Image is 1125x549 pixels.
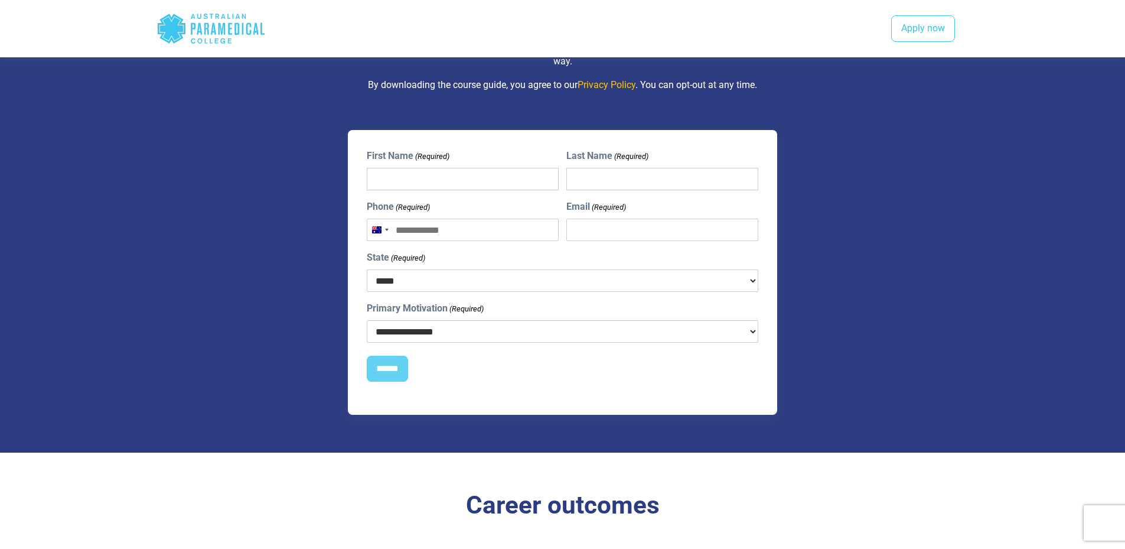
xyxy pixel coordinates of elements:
[367,301,484,316] label: Primary Motivation
[367,149,449,163] label: First Name
[448,303,484,315] span: (Required)
[614,151,649,163] span: (Required)
[414,151,449,163] span: (Required)
[390,252,425,264] span: (Required)
[217,490,908,521] h3: Career outcomes
[566,200,626,214] label: Email
[578,79,635,90] a: Privacy Policy
[591,202,627,213] span: (Required)
[367,200,430,214] label: Phone
[217,78,908,92] p: By downloading the course guide, you agree to our . You can opt-out at any time.
[367,251,425,265] label: State
[156,9,266,48] div: Australian Paramedical College
[394,202,430,213] span: (Required)
[566,149,648,163] label: Last Name
[367,219,392,241] button: Selected country
[891,15,955,43] a: Apply now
